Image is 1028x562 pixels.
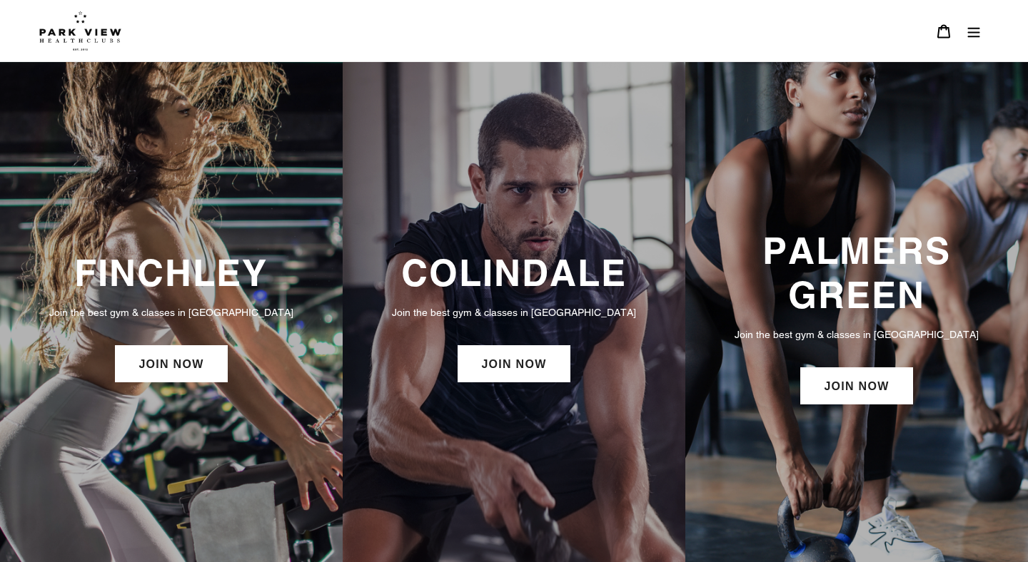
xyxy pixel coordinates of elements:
button: Menu [959,16,989,46]
h3: COLINDALE [357,251,671,295]
a: JOIN NOW: Palmers Green Membership [800,367,912,404]
h3: FINCHLEY [14,251,328,295]
h3: PALMERS GREEN [700,229,1014,317]
a: JOIN NOW: Finchley Membership [115,345,227,382]
p: Join the best gym & classes in [GEOGRAPHIC_DATA] [14,305,328,320]
a: JOIN NOW: Colindale Membership [458,345,570,382]
p: Join the best gym & classes in [GEOGRAPHIC_DATA] [700,327,1014,342]
p: Join the best gym & classes in [GEOGRAPHIC_DATA] [357,305,671,320]
img: Park view health clubs is a gym near you. [39,11,121,51]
